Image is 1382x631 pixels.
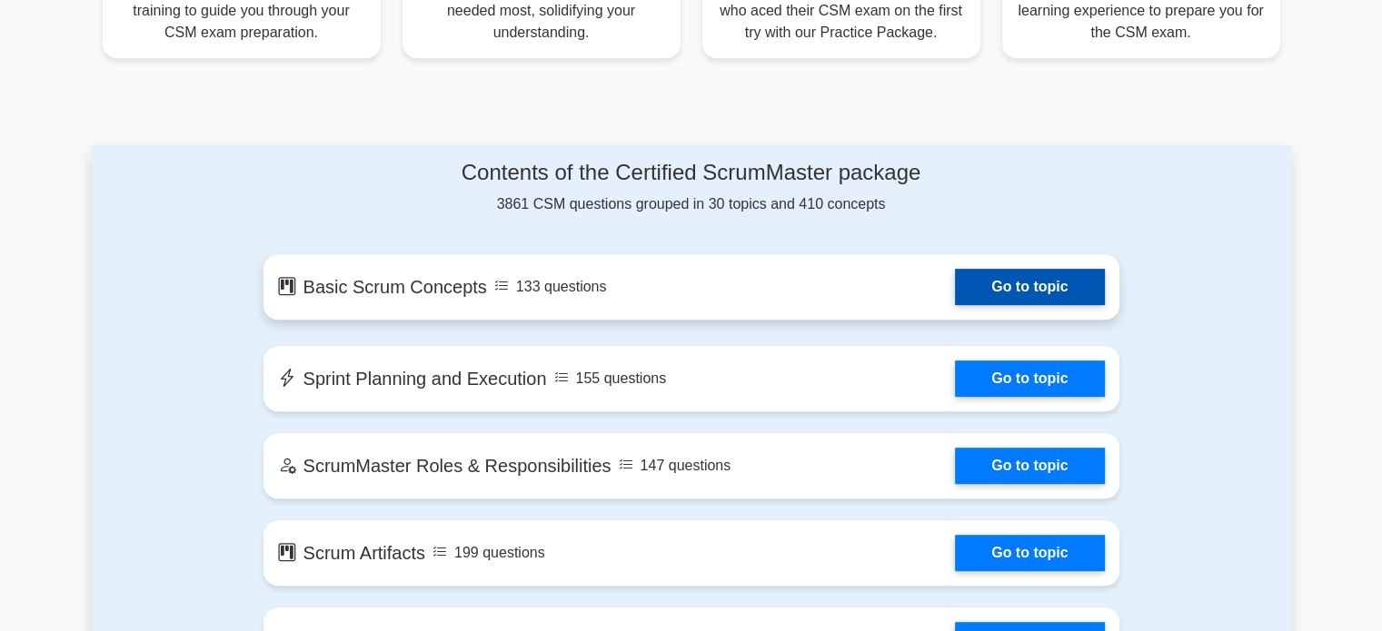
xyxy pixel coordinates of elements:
[955,535,1104,571] a: Go to topic
[955,269,1104,305] a: Go to topic
[263,160,1119,186] h4: Contents of the Certified ScrumMaster package
[955,448,1104,484] a: Go to topic
[263,160,1119,215] div: 3861 CSM questions grouped in 30 topics and 410 concepts
[955,360,1104,397] a: Go to topic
